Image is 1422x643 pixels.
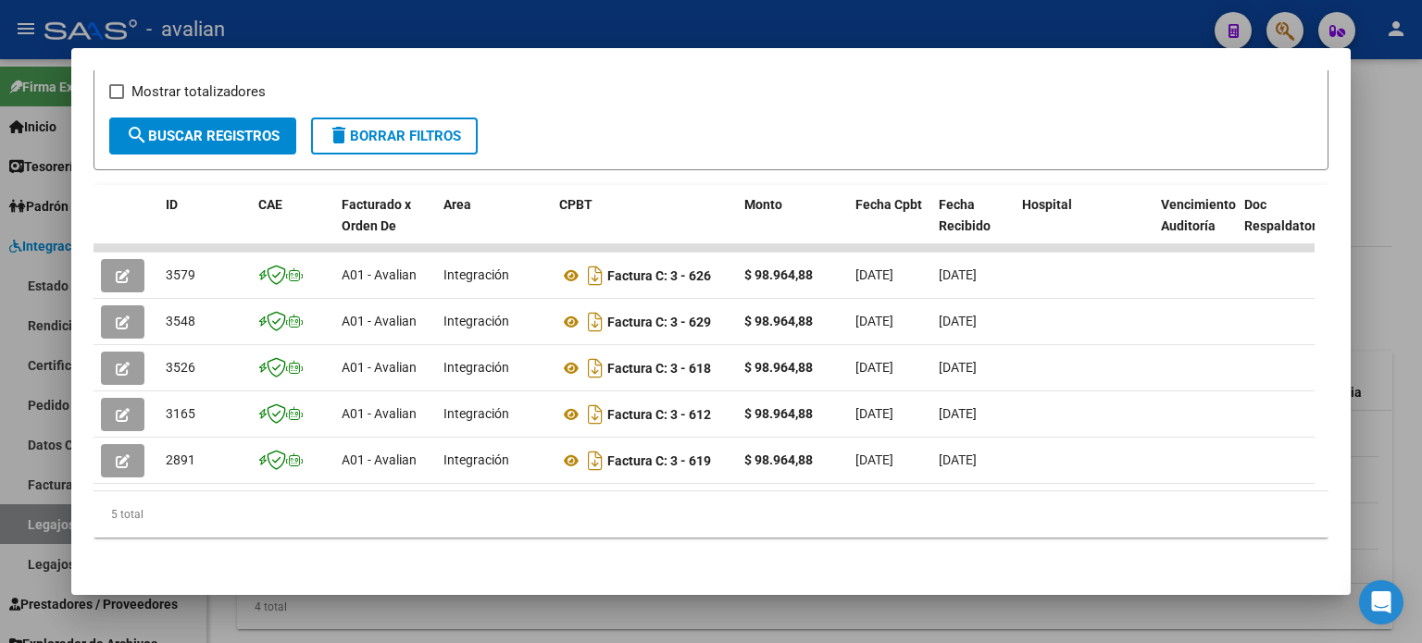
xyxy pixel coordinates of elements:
[607,315,711,329] strong: Factura C: 3 - 629
[583,307,607,337] i: Descargar documento
[737,185,848,266] datatable-header-cell: Monto
[939,406,977,421] span: [DATE]
[583,400,607,429] i: Descargar documento
[744,452,813,467] strong: $ 98.964,88
[342,360,417,375] span: A01 - Avalian
[251,185,334,266] datatable-header-cell: CAE
[607,453,711,468] strong: Factura C: 3 - 619
[1015,185,1154,266] datatable-header-cell: Hospital
[166,197,178,212] span: ID
[939,452,977,467] span: [DATE]
[342,267,417,282] span: A01 - Avalian
[131,80,266,103] span: Mostrar totalizadores
[1161,197,1236,233] span: Vencimiento Auditoría
[1022,197,1072,212] span: Hospital
[931,185,1015,266] datatable-header-cell: Fecha Recibido
[443,197,471,212] span: Area
[166,267,195,282] span: 3579
[939,360,977,375] span: [DATE]
[1154,185,1237,266] datatable-header-cell: Vencimiento Auditoría
[443,452,509,467] span: Integración
[443,360,509,375] span: Integración
[744,267,813,282] strong: $ 98.964,88
[334,185,436,266] datatable-header-cell: Facturado x Orden De
[744,360,813,375] strong: $ 98.964,88
[311,117,478,155] button: Borrar Filtros
[443,267,509,282] span: Integración
[583,261,607,291] i: Descargar documento
[166,452,195,467] span: 2891
[342,406,417,421] span: A01 - Avalian
[855,406,893,421] span: [DATE]
[166,360,195,375] span: 3526
[258,197,282,212] span: CAE
[939,267,977,282] span: [DATE]
[342,197,411,233] span: Facturado x Orden De
[855,197,922,212] span: Fecha Cpbt
[443,314,509,328] span: Integración
[126,128,280,144] span: Buscar Registros
[583,353,607,383] i: Descargar documento
[94,491,1328,538] div: 5 total
[109,117,296,155] button: Buscar Registros
[1359,580,1403,624] div: Open Intercom Messenger
[607,407,711,422] strong: Factura C: 3 - 612
[559,197,592,212] span: CPBT
[552,185,737,266] datatable-header-cell: CPBT
[436,185,552,266] datatable-header-cell: Area
[158,185,251,266] datatable-header-cell: ID
[166,314,195,328] span: 3548
[607,361,711,376] strong: Factura C: 3 - 618
[855,452,893,467] span: [DATE]
[744,314,813,328] strong: $ 98.964,88
[848,185,931,266] datatable-header-cell: Fecha Cpbt
[744,197,782,212] span: Monto
[166,406,195,421] span: 3165
[1244,197,1328,233] span: Doc Respaldatoria
[939,314,977,328] span: [DATE]
[328,128,461,144] span: Borrar Filtros
[342,452,417,467] span: A01 - Avalian
[855,360,893,375] span: [DATE]
[328,124,350,146] mat-icon: delete
[443,406,509,421] span: Integración
[126,124,148,146] mat-icon: search
[939,197,991,233] span: Fecha Recibido
[583,446,607,476] i: Descargar documento
[855,314,893,328] span: [DATE]
[342,314,417,328] span: A01 - Avalian
[607,268,711,283] strong: Factura C: 3 - 626
[855,267,893,282] span: [DATE]
[1237,185,1348,266] datatable-header-cell: Doc Respaldatoria
[744,406,813,421] strong: $ 98.964,88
